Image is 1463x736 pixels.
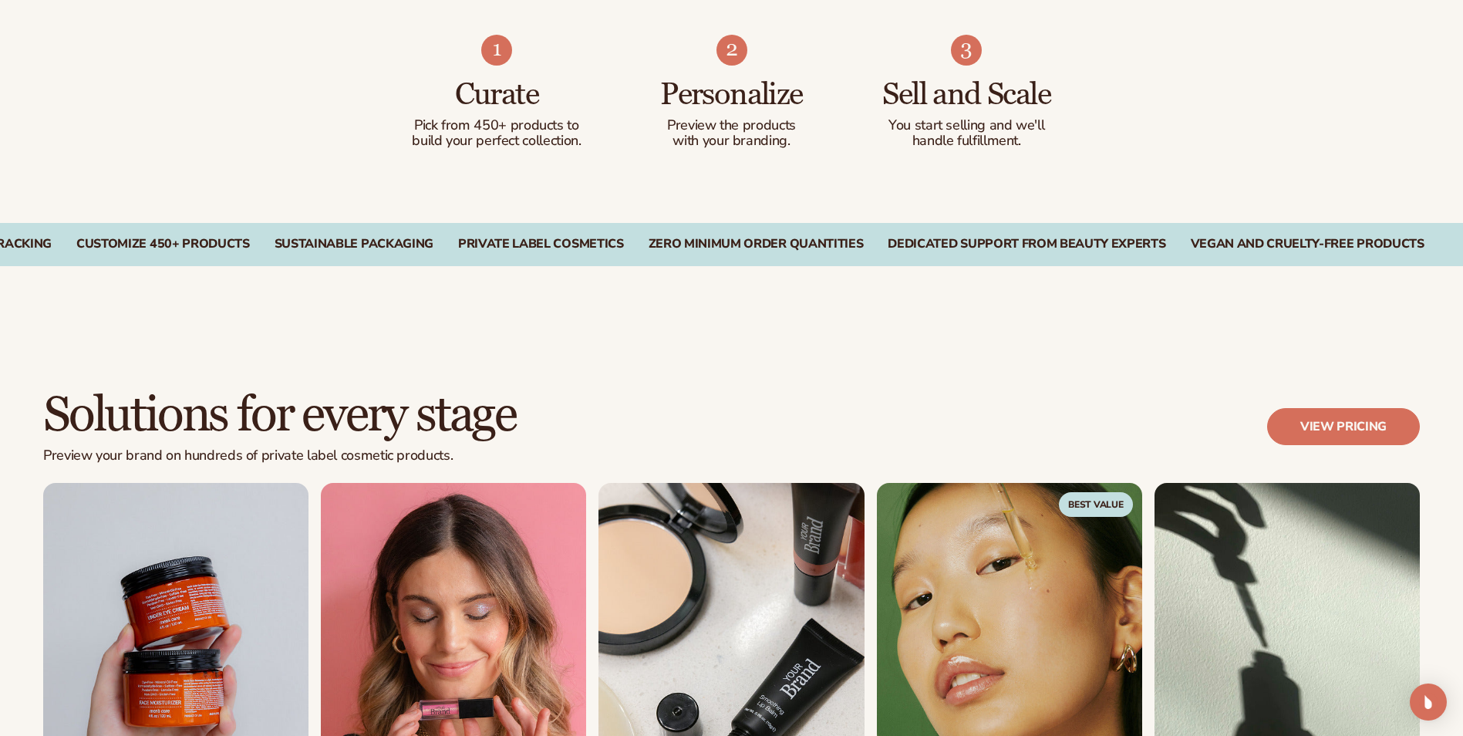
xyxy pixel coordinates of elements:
h3: Curate [410,78,584,112]
img: Shopify Image 8 [716,35,747,66]
div: PRIVATE LABEL COSMETICS [458,237,624,252]
p: Preview your brand on hundreds of private label cosmetic products. [43,447,516,464]
p: Preview the products [645,118,818,133]
img: Shopify Image 9 [951,35,982,66]
h2: Solutions for every stage [43,390,516,441]
div: Open Intercom Messenger [1410,684,1447,721]
p: handle fulfillment. [880,133,1053,149]
span: Best Value [1059,492,1133,517]
div: CUSTOMIZE 450+ PRODUCTS [76,237,250,252]
div: SUSTAINABLE PACKAGING [275,237,433,252]
img: Shopify Image 7 [481,35,512,66]
p: with your branding. [645,133,818,149]
h3: Sell and Scale [880,78,1053,112]
div: Vegan and Cruelty-Free Products [1191,237,1424,252]
div: DEDICATED SUPPORT FROM BEAUTY EXPERTS [888,237,1165,252]
p: You start selling and we'll [880,118,1053,133]
div: ZERO MINIMUM ORDER QUANTITIES [649,237,864,252]
h3: Personalize [645,78,818,112]
p: Pick from 450+ products to build your perfect collection. [410,118,584,149]
a: View pricing [1267,408,1420,445]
